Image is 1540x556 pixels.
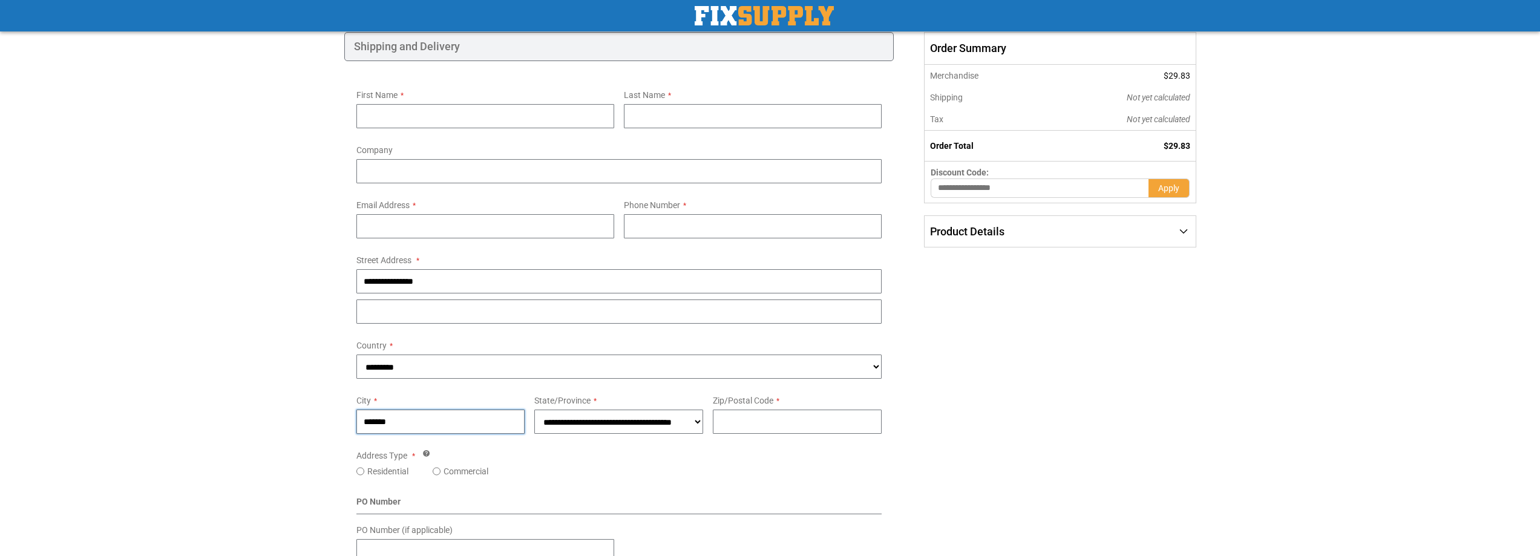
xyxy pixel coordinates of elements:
label: Commercial [444,465,488,477]
a: store logo [695,6,834,25]
span: Street Address [356,255,411,265]
span: Shipping [930,93,963,102]
span: State/Province [534,396,591,405]
div: PO Number [356,495,882,514]
span: Not yet calculated [1127,93,1190,102]
span: City [356,396,371,405]
span: Apply [1158,183,1179,193]
th: Tax [925,108,1045,131]
span: Discount Code: [931,168,989,177]
span: Zip/Postal Code [713,396,773,405]
span: Last Name [624,90,665,100]
span: First Name [356,90,398,100]
span: Order Summary [924,32,1196,65]
span: Address Type [356,451,407,460]
div: Shipping and Delivery [344,32,894,61]
span: $29.83 [1164,141,1190,151]
img: Fix Industrial Supply [695,6,834,25]
th: Merchandise [925,65,1045,87]
strong: Order Total [930,141,974,151]
button: Apply [1148,178,1190,198]
span: Email Address [356,200,410,210]
span: Not yet calculated [1127,114,1190,124]
span: Phone Number [624,200,680,210]
span: Country [356,341,387,350]
span: $29.83 [1164,71,1190,80]
span: PO Number (if applicable) [356,525,453,535]
span: Product Details [930,225,1004,238]
label: Residential [367,465,408,477]
span: Company [356,145,393,155]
